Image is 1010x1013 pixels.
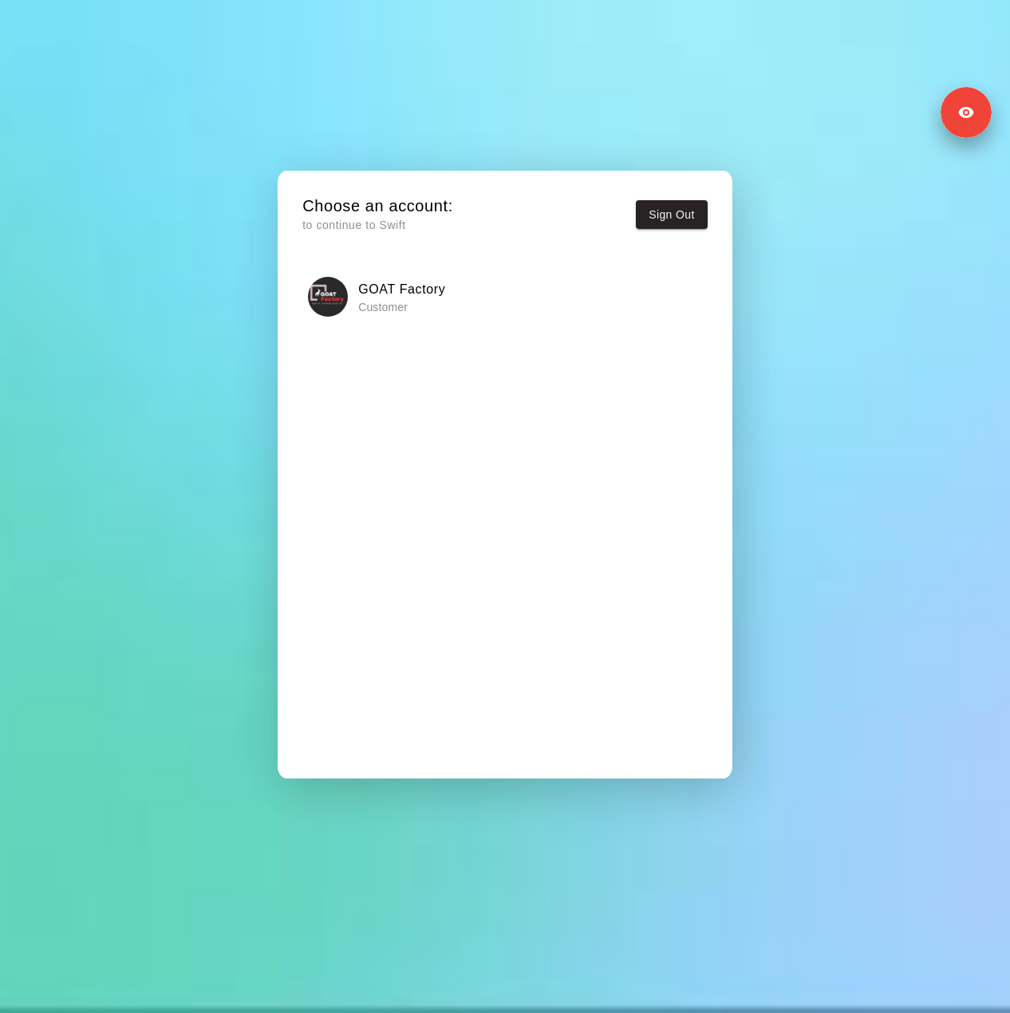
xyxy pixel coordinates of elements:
[636,200,708,230] button: Sign Out
[302,272,708,322] button: GOAT FactoryGOAT Factory Customer
[308,277,348,317] img: GOAT Factory
[358,299,445,315] p: Customer
[358,279,445,300] h6: GOAT Factory
[302,195,453,217] h5: Choose an account:
[302,217,453,234] p: to continue to Swift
